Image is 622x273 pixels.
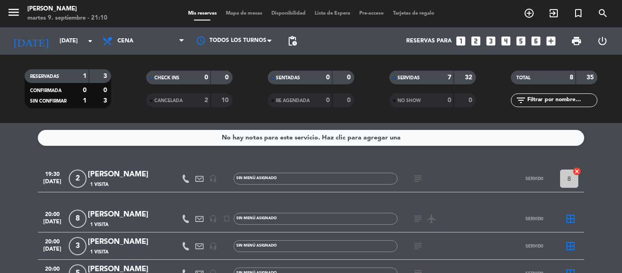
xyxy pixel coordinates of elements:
[204,97,208,103] strong: 2
[586,74,596,81] strong: 35
[30,74,59,79] span: RESERVADAS
[525,216,543,221] span: SERVIDO
[455,35,467,47] i: looks_one
[85,36,96,46] i: arrow_drop_down
[545,35,557,47] i: add_box
[90,181,108,188] span: 1 Visita
[500,35,512,47] i: looks_4
[347,97,352,103] strong: 0
[41,236,64,246] span: 20:00
[525,176,543,181] span: SERVIDO
[276,98,310,103] span: RE AGENDADA
[597,8,608,19] i: search
[41,179,64,189] span: [DATE]
[209,242,217,250] i: headset_mic
[525,243,543,248] span: SERVIDO
[83,73,87,79] strong: 1
[470,35,482,47] i: looks_two
[225,74,230,81] strong: 0
[41,208,64,219] span: 20:00
[88,236,165,248] div: [PERSON_NAME]
[221,11,267,16] span: Mapa de mesas
[511,237,557,255] button: SERVIDO
[515,95,526,106] i: filter_list
[516,76,530,80] span: TOTAL
[88,209,165,221] div: [PERSON_NAME]
[530,35,542,47] i: looks_6
[69,170,87,188] span: 2
[7,5,20,22] button: menu
[548,8,559,19] i: exit_to_app
[267,11,310,16] span: Disponibilidad
[511,210,557,228] button: SERVIDO
[355,11,388,16] span: Pre-acceso
[41,168,64,179] span: 19:30
[485,35,497,47] i: looks_3
[511,170,557,188] button: SERVIDO
[465,74,474,81] strong: 32
[30,99,66,103] span: SIN CONFIRMAR
[236,216,277,220] span: Sin menú asignado
[117,38,133,44] span: Cena
[347,74,352,81] strong: 0
[413,213,423,224] i: subject
[310,11,355,16] span: Lista de Espera
[565,213,576,224] i: border_all
[69,237,87,255] span: 3
[524,8,535,19] i: add_circle_outline
[573,8,584,19] i: turned_in_not
[326,74,330,81] strong: 0
[83,87,87,93] strong: 0
[41,219,64,229] span: [DATE]
[27,14,107,23] div: martes 9. septiembre - 21:10
[27,5,107,14] div: [PERSON_NAME]
[572,167,581,176] i: cancel
[398,76,420,80] span: SERVIDAS
[88,169,165,180] div: [PERSON_NAME]
[204,74,208,81] strong: 0
[398,98,421,103] span: NO SHOW
[589,27,615,55] div: LOG OUT
[571,36,582,46] span: print
[209,215,217,223] i: headset_mic
[448,74,451,81] strong: 7
[41,246,64,257] span: [DATE]
[448,97,451,103] strong: 0
[223,215,231,223] i: turned_in_not
[222,133,401,143] div: No hay notas para este servicio. Haz clic para agregar una
[69,210,87,228] span: 8
[90,221,108,228] span: 1 Visita
[276,76,300,80] span: SENTADAS
[30,88,61,93] span: CONFIRMADA
[526,95,597,105] input: Filtrar por nombre...
[83,98,87,104] strong: 1
[406,38,452,44] span: Reservas para
[236,244,277,247] span: Sin menú asignado
[7,5,20,19] i: menu
[413,241,423,252] i: subject
[90,248,108,256] span: 1 Visita
[7,31,55,51] i: [DATE]
[103,73,109,79] strong: 3
[469,97,474,103] strong: 0
[597,36,608,46] i: power_settings_new
[221,97,230,103] strong: 10
[388,11,439,16] span: Tarjetas de regalo
[413,173,423,184] i: subject
[209,175,217,183] i: headset_mic
[103,98,109,104] strong: 3
[236,176,277,180] span: Sin menú asignado
[154,76,179,80] span: CHECK INS
[515,35,527,47] i: looks_5
[565,241,576,252] i: border_all
[570,74,573,81] strong: 8
[426,213,437,224] i: airplanemode_active
[184,11,221,16] span: Mis reservas
[287,36,298,46] span: pending_actions
[326,97,330,103] strong: 0
[154,98,183,103] span: CANCELADA
[103,87,109,93] strong: 0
